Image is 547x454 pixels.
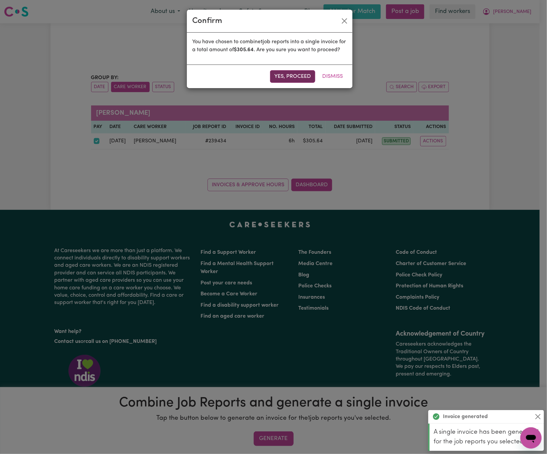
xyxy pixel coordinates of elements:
b: $ 305.64 [234,47,254,53]
div: Confirm [192,15,222,27]
b: 1 [261,39,263,45]
button: Close [534,413,542,421]
button: Yes, proceed [270,70,315,83]
span: You have chosen to combine job reports into a single invoice for a total amount of . Are you sure... [192,39,346,53]
strong: Invoice generated [443,413,488,421]
button: Dismiss [318,70,347,83]
p: A single invoice has been generated for the job reports you selected! [434,428,540,447]
iframe: Button to launch messaging window [520,427,542,449]
button: Close [339,16,350,26]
